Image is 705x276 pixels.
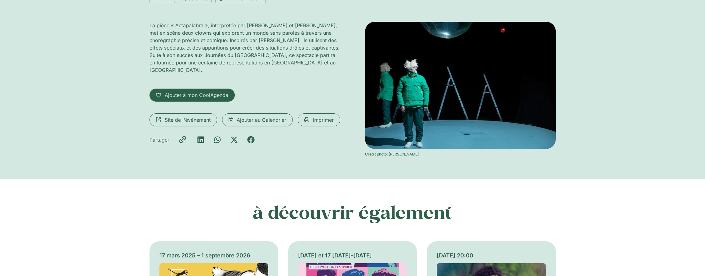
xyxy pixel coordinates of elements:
span: Ajouter au Calendrier [237,116,286,124]
div: 17 mars 2025 – 1 septembre 2026 [159,251,268,260]
div: [DATE] 20:00 [437,251,546,260]
div: Partager sur linkedin [197,136,204,143]
span: Imprimer [313,116,334,124]
h2: à découvrir également [149,202,556,223]
span: Ajouter à mon CoolAgenda [165,91,228,99]
p: La pièce « Actapalabra », interprétée par [PERSON_NAME] et [PERSON_NAME], met en scène deux clown... [149,22,340,74]
div: Partager sur whatsapp [214,136,221,143]
div: [DATE] et 17 [DATE]-[DATE] [298,251,407,260]
span: Site de l'événement [165,116,211,124]
div: Partager sur facebook [247,136,255,143]
div: Crédit photo: [PERSON_NAME] [365,151,556,157]
a: Imprimer [298,113,340,126]
div: Partager sur x-twitter [230,136,238,143]
a: Site de l'événement [149,113,217,126]
div: Partager [149,136,169,143]
a: Ajouter à mon CoolAgenda [149,89,235,102]
a: Ajouter au Calendrier [222,113,293,126]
